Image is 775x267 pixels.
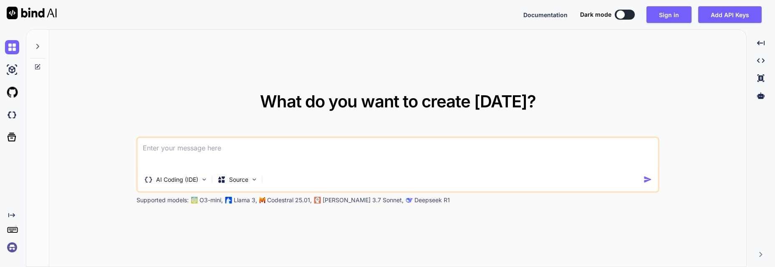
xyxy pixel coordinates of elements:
img: Llama2 [225,197,232,203]
p: AI Coding (IDE) [156,175,198,184]
p: Llama 3, [234,196,257,204]
img: chat [5,40,19,54]
p: Supported models: [136,196,189,204]
button: Add API Keys [698,6,762,23]
img: ai-studio [5,63,19,77]
img: claude [314,197,321,203]
p: [PERSON_NAME] 3.7 Sonnet, [323,196,404,204]
button: Documentation [523,10,568,19]
img: icon [643,175,652,184]
p: Deepseek R1 [414,196,450,204]
img: darkCloudIdeIcon [5,108,19,122]
img: GPT-4 [191,197,198,203]
p: Source [229,175,248,184]
p: O3-mini, [199,196,223,204]
button: Sign in [646,6,692,23]
img: Mistral-AI [260,197,265,203]
img: signin [5,240,19,254]
img: Pick Models [251,176,258,183]
span: Documentation [523,11,568,18]
img: Bind AI [7,7,57,19]
span: What do you want to create [DATE]? [260,91,536,112]
img: Pick Tools [201,176,208,183]
img: githubLight [5,85,19,99]
p: Codestral 25.01, [267,196,312,204]
img: claude [406,197,413,203]
span: Dark mode [580,10,611,19]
